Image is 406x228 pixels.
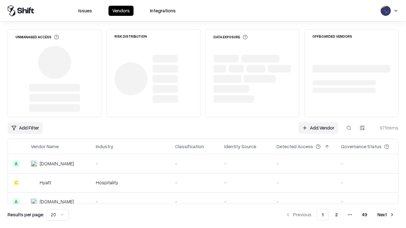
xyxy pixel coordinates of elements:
p: Results per page: [8,211,44,218]
div: Vendor Name [31,143,59,150]
div: 971 items [373,124,398,131]
div: A [13,199,19,205]
div: - [96,198,165,205]
div: - [341,179,399,186]
button: 49 [357,209,372,220]
div: Hospitality [96,179,165,186]
a: Add Vendor [298,122,338,134]
div: - [341,198,399,205]
div: Governance Status [341,143,382,150]
button: Vendors [108,6,134,16]
div: [DOMAIN_NAME] [40,198,74,205]
nav: pagination [282,209,398,220]
div: - [175,179,214,186]
div: - [96,160,165,167]
button: 2 [330,209,343,220]
div: Risk Distribution [115,35,147,38]
div: A [13,161,19,167]
div: - [224,160,266,167]
div: Industry [96,143,113,150]
div: - [224,179,266,186]
div: Detected Access [277,143,313,150]
button: Integrations [146,6,180,16]
button: Add Filter [8,122,43,134]
div: Unmanaged Access [16,35,59,40]
img: Hyatt [31,180,37,186]
div: C [13,180,19,186]
img: primesec.co.il [31,199,37,205]
div: - [277,179,331,186]
div: - [341,160,399,167]
button: Issues [75,6,96,16]
button: 1 [317,209,329,220]
div: Data Exposure [213,35,248,40]
div: Identity Source [224,143,256,150]
div: Offboarded Vendors [312,35,352,38]
div: - [175,198,214,205]
button: Next [374,209,398,220]
div: Hyatt [40,179,51,186]
div: - [277,198,331,205]
div: - [175,160,214,167]
div: - [224,198,266,205]
div: [DOMAIN_NAME] [40,160,74,167]
div: - [277,160,331,167]
img: intrado.com [31,161,37,167]
div: Classification [175,143,204,150]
